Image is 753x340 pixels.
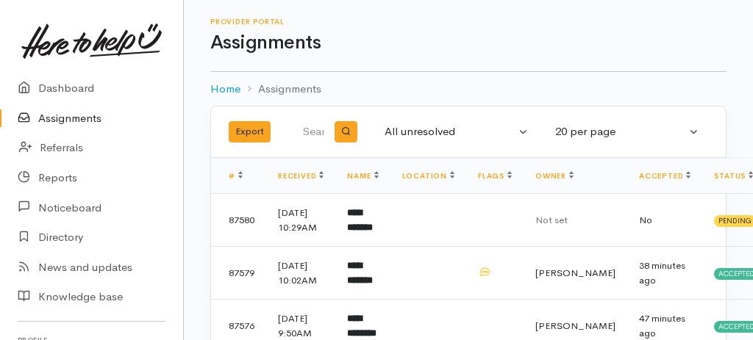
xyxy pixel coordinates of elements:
[210,81,240,98] a: Home
[535,267,615,279] span: [PERSON_NAME]
[535,214,568,226] span: Not set
[555,123,686,140] div: 20 per page
[639,312,685,339] time: 47 minutes ago
[385,123,515,140] div: All unresolved
[639,171,690,181] a: Accepted
[347,171,378,181] a: Name
[266,247,335,300] td: [DATE] 10:02AM
[210,32,727,54] h1: Assignments
[376,117,538,146] button: All unresolved
[278,171,324,181] a: Received
[210,72,727,106] nav: breadcrumb
[546,117,708,146] button: 20 per page
[229,171,243,181] a: #
[639,259,685,286] time: 38 minutes ago
[639,214,652,226] span: No
[211,194,266,247] td: 87580
[478,171,512,181] a: Flags
[210,18,727,26] h6: Provider Portal
[402,171,454,181] a: Location
[535,171,574,181] a: Owner
[240,81,321,98] li: Assignments
[302,115,326,150] input: Search
[714,171,753,181] a: Status
[211,247,266,300] td: 87579
[266,194,335,247] td: [DATE] 10:29AM
[229,121,271,142] button: Export
[535,319,615,332] span: [PERSON_NAME]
